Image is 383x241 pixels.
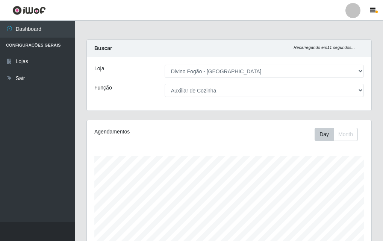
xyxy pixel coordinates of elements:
button: Month [333,128,358,141]
strong: Buscar [94,45,112,51]
button: Day [315,128,334,141]
div: First group [315,128,358,141]
div: Toolbar with button groups [315,128,364,141]
label: Função [94,84,112,92]
div: Agendamentos [94,128,200,136]
img: CoreUI Logo [12,6,46,15]
i: Recarregando em 11 segundos... [294,45,355,50]
label: Loja [94,65,104,73]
